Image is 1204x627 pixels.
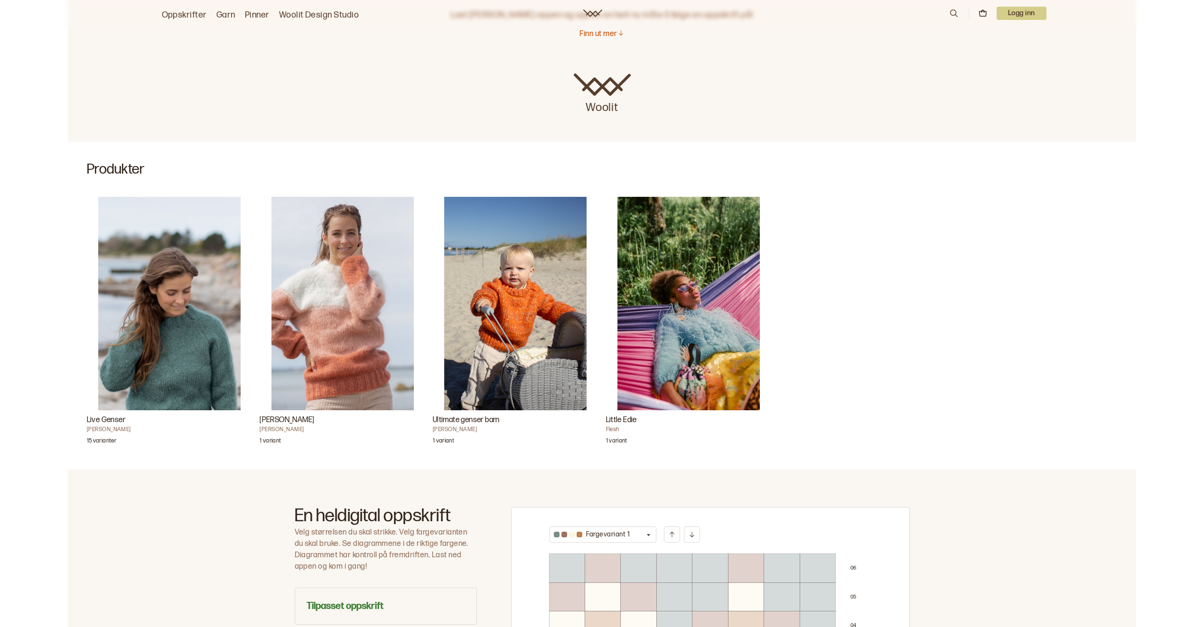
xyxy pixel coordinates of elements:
[606,415,772,426] h3: Little Edie
[260,197,425,451] a: Mina genser
[98,197,241,410] img: Iselin HafseldLive Genser
[307,599,465,613] h3: Tilpasset oppskrift
[997,7,1046,20] p: Logg inn
[606,197,772,451] a: Little Edie
[583,9,602,17] a: Woolit
[87,415,252,426] h3: Live Genser
[68,142,1137,178] h2: Produkter
[295,527,477,572] p: Velg størrelsen du skal strikke. Velg fargevarianten du skal bruke. Se diagrammene i de riktige f...
[433,437,454,447] p: 1 variant
[579,29,624,39] button: Finn ut mer
[260,437,281,447] p: 1 variant
[271,197,414,410] img: Iselin HafseldMina genser
[87,437,116,447] p: 15 varianter
[586,530,630,539] p: Fargevariant 1
[850,594,857,600] p: 0 5
[606,426,772,433] h4: Flesh
[162,9,207,22] a: Oppskrifter
[216,9,235,22] a: Garn
[444,197,587,410] img: Brit Frafjord ØrstavikUltimate genser barn
[279,9,359,22] a: Woolit Design Studio
[579,29,617,39] p: Finn ut mer
[574,74,631,96] img: Woolit
[550,526,657,543] button: Fargevariant 1
[850,565,857,572] p: 0 6
[295,507,477,525] h2: En heldigital oppskrift
[606,437,627,447] p: 1 variant
[87,197,252,451] a: Live Genser
[260,426,425,433] h4: [PERSON_NAME]
[433,197,598,451] a: Ultimate genser barn
[245,9,270,22] a: Pinner
[574,96,631,115] p: Woolit
[997,7,1046,20] button: User dropdown
[617,197,760,410] img: FleshLittle Edie
[433,426,598,433] h4: [PERSON_NAME]
[433,415,598,426] h3: Ultimate genser barn
[87,426,252,433] h4: [PERSON_NAME]
[574,74,631,115] a: Woolit
[260,415,425,426] h3: [PERSON_NAME]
